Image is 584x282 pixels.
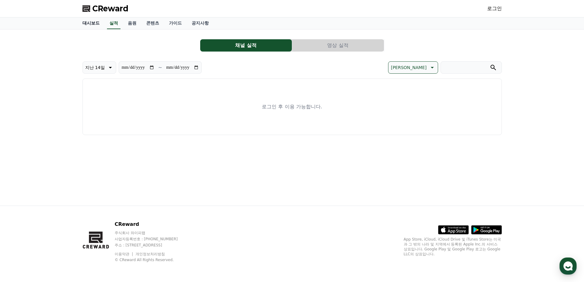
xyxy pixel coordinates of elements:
[115,252,134,256] a: 이용약관
[388,61,438,74] button: [PERSON_NAME]
[85,63,105,72] p: 지난 14일
[82,61,116,74] button: 지난 14일
[391,63,426,72] p: [PERSON_NAME]
[136,252,165,256] a: 개인정보처리방침
[141,17,164,29] a: 콘텐츠
[158,64,162,71] p: ~
[200,39,292,52] button: 채널 실적
[2,195,40,210] a: 홈
[292,39,384,52] button: 영상 실적
[115,257,189,262] p: © CReward All Rights Reserved.
[262,103,322,110] p: 로그인 후 이용 가능합니다.
[115,221,189,228] p: CReward
[82,4,128,14] a: CReward
[187,17,214,29] a: 공지사항
[164,17,187,29] a: 가이드
[487,5,502,12] a: 로그인
[123,17,141,29] a: 음원
[19,204,23,209] span: 홈
[78,17,105,29] a: 대시보드
[115,237,189,241] p: 사업자등록번호 : [PHONE_NUMBER]
[115,243,189,248] p: 주소 : [STREET_ADDRESS]
[107,17,120,29] a: 실적
[79,195,118,210] a: 설정
[92,4,128,14] span: CReward
[95,204,102,209] span: 설정
[115,230,189,235] p: 주식회사 와이피랩
[40,195,79,210] a: 대화
[56,204,63,209] span: 대화
[404,237,502,257] p: App Store, iCloud, iCloud Drive 및 iTunes Store는 미국과 그 밖의 나라 및 지역에서 등록된 Apple Inc.의 서비스 상표입니다. Goo...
